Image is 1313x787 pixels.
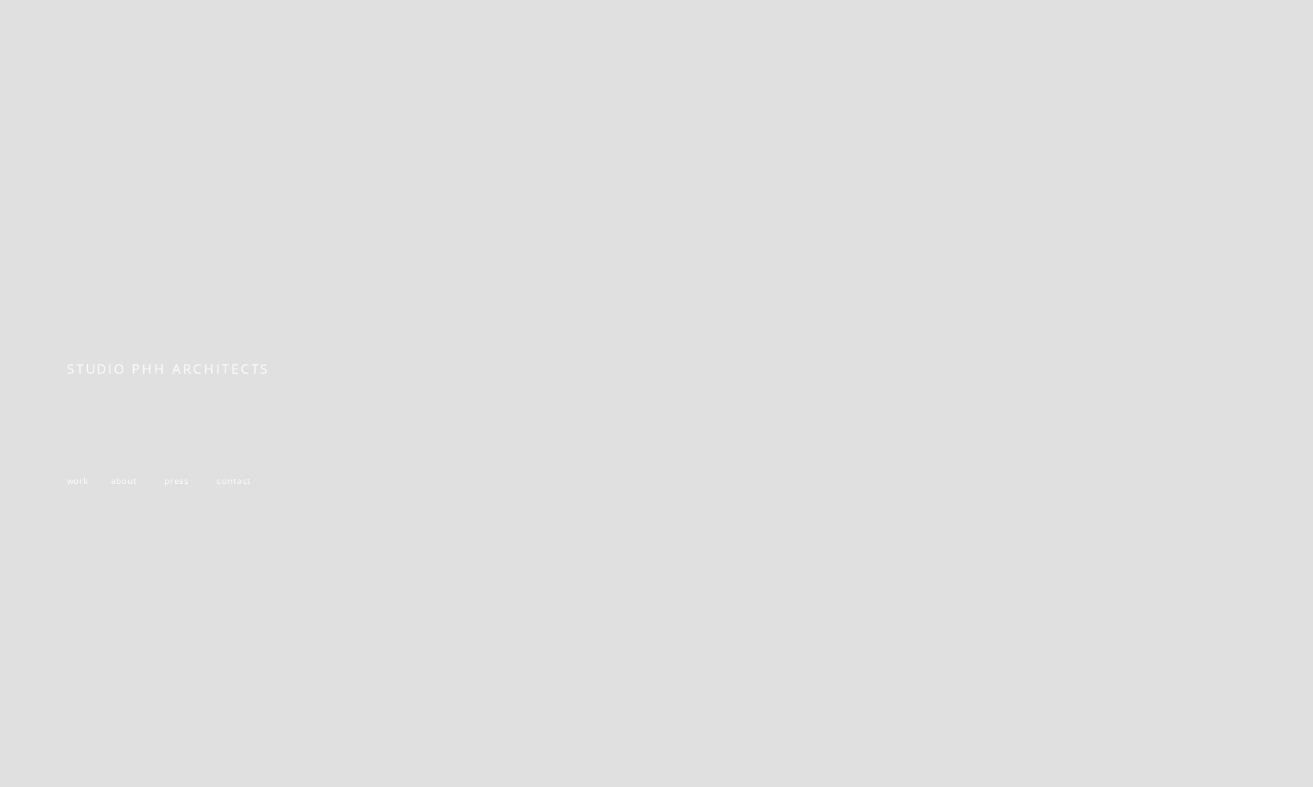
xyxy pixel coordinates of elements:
[67,359,270,377] span: STUDIO PHH ARCHITECTS
[164,475,189,486] a: press
[217,475,251,486] a: contact
[111,475,137,486] a: about
[67,475,89,486] a: work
